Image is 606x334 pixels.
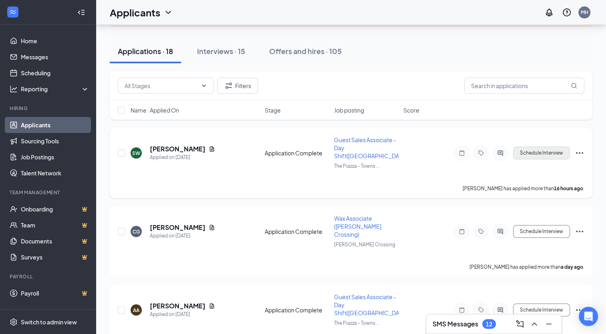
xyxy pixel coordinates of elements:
svg: Document [209,146,215,152]
div: Team Management [10,189,88,196]
div: Switch to admin view [21,318,77,326]
svg: Collapse [77,8,85,16]
button: ChevronUp [528,318,541,330]
a: Home [21,33,89,49]
span: Guest Sales Associate - Day Shift([GEOGRAPHIC_DATA]) [334,293,408,316]
span: Name · Applied On [131,106,179,114]
svg: WorkstreamLogo [9,8,17,16]
h5: [PERSON_NAME] [150,145,205,153]
a: Scheduling [21,65,89,81]
span: Stage [265,106,281,114]
div: Reporting [21,85,90,93]
div: Hiring [10,105,88,112]
button: Schedule Interview [513,147,570,159]
span: Guest Sales Associate - Day Shift([GEOGRAPHIC_DATA]) [334,136,408,159]
div: AA [133,307,139,314]
svg: ChevronDown [163,8,173,17]
a: Messages [21,49,89,65]
span: The Piazza - Towns ... [334,320,380,326]
svg: Settings [10,318,18,326]
svg: Tag [476,307,486,313]
span: Job posting [334,106,364,114]
div: Applied on [DATE] [150,232,215,240]
a: PayrollCrown [21,285,89,301]
svg: Tag [476,228,486,235]
div: 12 [486,321,492,328]
svg: Document [209,224,215,231]
a: Talent Network [21,165,89,181]
a: Sourcing Tools [21,133,89,149]
svg: Note [457,228,467,235]
svg: QuestionInfo [562,8,572,17]
div: Application Complete [265,227,329,235]
button: Schedule Interview [513,225,570,238]
span: Wax Associate ([PERSON_NAME] Crossing) [334,215,381,238]
h5: [PERSON_NAME] [150,302,205,310]
span: Score [403,106,419,114]
div: Offers and hires · 105 [269,46,342,56]
a: Applicants [21,117,89,133]
svg: Ellipses [575,148,584,158]
button: ComposeMessage [513,318,526,330]
div: MH [581,9,588,16]
div: Application Complete [265,306,329,314]
div: CG [133,228,140,235]
input: All Stages [125,81,197,90]
svg: Filter [224,81,234,91]
svg: ActiveChat [495,150,505,156]
svg: ActiveChat [495,307,505,313]
svg: Note [457,150,467,156]
svg: Note [457,307,467,313]
a: Job Postings [21,149,89,165]
p: [PERSON_NAME] has applied more than . [469,264,584,270]
div: SW [132,150,140,157]
svg: Tag [476,150,486,156]
div: Open Intercom Messenger [579,307,598,326]
input: Search in applications [464,78,584,94]
b: a day ago [561,264,583,270]
p: [PERSON_NAME] has applied more than . [463,185,584,192]
svg: ChevronUp [529,319,539,329]
span: The Piazza - Towns ... [334,163,380,169]
svg: Ellipses [575,305,584,315]
svg: Minimize [544,319,554,329]
div: Payroll [10,273,88,280]
h5: [PERSON_NAME] [150,223,205,232]
svg: Document [209,303,215,309]
div: Applications · 18 [118,46,173,56]
a: TeamCrown [21,217,89,233]
span: [PERSON_NAME] Crossing [334,241,395,247]
a: OnboardingCrown [21,201,89,217]
svg: ComposeMessage [515,319,525,329]
button: Filter Filters [217,78,258,94]
b: 16 hours ago [554,185,583,191]
div: Applied on [DATE] [150,153,215,161]
a: DocumentsCrown [21,233,89,249]
svg: ChevronDown [201,82,207,89]
svg: Ellipses [575,227,584,236]
h1: Applicants [110,6,160,19]
button: Schedule Interview [513,304,570,316]
h3: SMS Messages [433,320,478,328]
div: Applied on [DATE] [150,310,215,318]
div: Application Complete [265,149,329,157]
svg: Analysis [10,85,18,93]
svg: Notifications [544,8,554,17]
svg: MagnifyingGlass [571,82,577,89]
div: Interviews · 15 [197,46,245,56]
svg: ActiveChat [495,228,505,235]
a: SurveysCrown [21,249,89,265]
button: Minimize [542,318,555,330]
